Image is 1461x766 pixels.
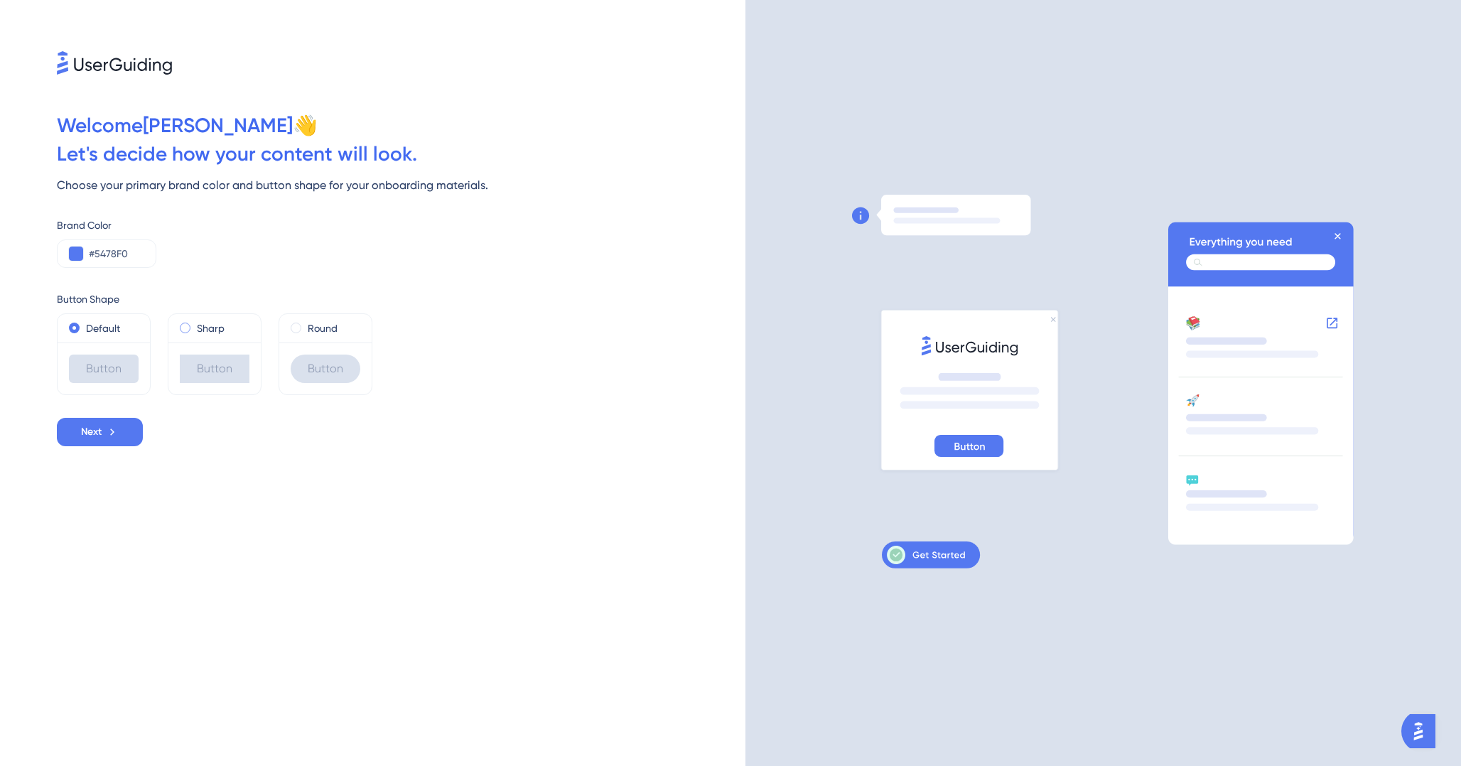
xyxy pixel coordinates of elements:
span: Next [81,424,102,441]
div: Button [69,355,139,383]
label: Default [86,320,120,337]
div: Button [180,355,249,383]
div: Button Shape [57,291,745,308]
label: Round [308,320,338,337]
div: Choose your primary brand color and button shape for your onboarding materials. [57,177,745,194]
div: Let ' s decide how your content will look. [57,140,745,168]
div: Welcome [PERSON_NAME] 👋 [57,112,745,140]
iframe: UserGuiding AI Assistant Launcher [1401,710,1444,752]
div: Brand Color [57,217,745,234]
button: Next [57,418,143,446]
div: Button [291,355,360,383]
label: Sharp [197,320,225,337]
